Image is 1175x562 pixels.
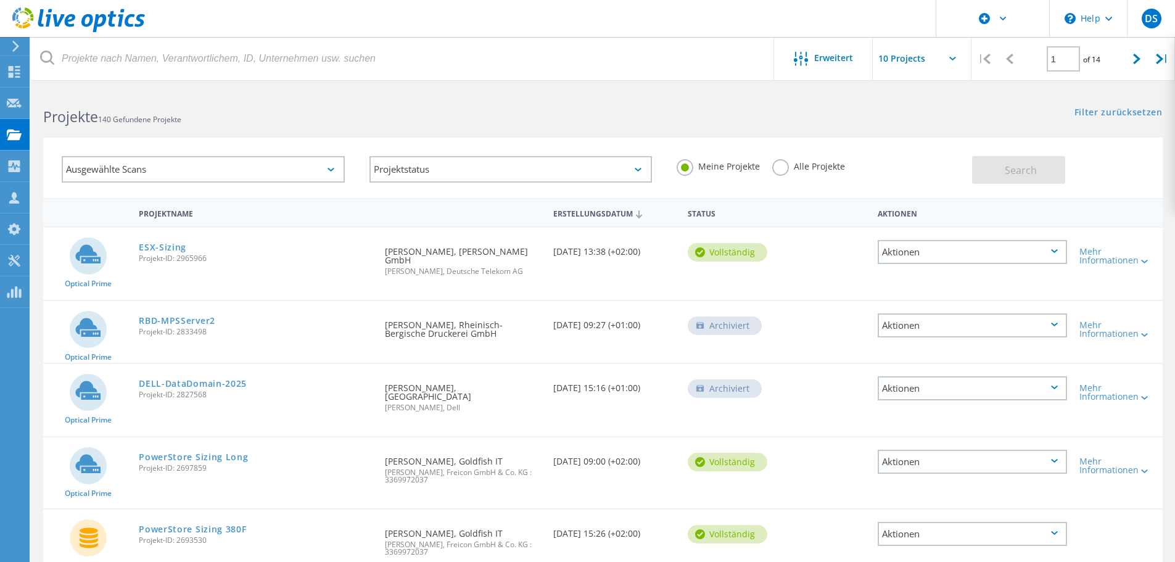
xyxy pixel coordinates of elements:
[688,379,762,398] div: Archiviert
[1150,37,1175,81] div: |
[688,243,767,262] div: vollständig
[379,437,546,496] div: [PERSON_NAME], Goldfish IT
[133,201,379,224] div: Projektname
[688,316,762,335] div: Archiviert
[65,280,112,287] span: Optical Prime
[688,525,767,543] div: vollständig
[43,107,98,126] b: Projekte
[1005,163,1037,177] span: Search
[385,268,540,275] span: [PERSON_NAME], Deutsche Telekom AG
[379,228,546,287] div: [PERSON_NAME], [PERSON_NAME] GmbH
[1083,54,1100,65] span: of 14
[139,316,215,325] a: RBD-MPSServer2
[878,450,1067,474] div: Aktionen
[971,37,997,81] div: |
[379,364,546,424] div: [PERSON_NAME], [GEOGRAPHIC_DATA]
[814,54,853,62] span: Erweitert
[547,301,682,342] div: [DATE] 09:27 (+01:00)
[1079,247,1156,265] div: Mehr Informationen
[139,537,373,544] span: Projekt-ID: 2693530
[139,453,248,461] a: PowerStore Sizing Long
[1065,13,1076,24] svg: \n
[139,379,247,388] a: DELL-DataDomain-2025
[688,453,767,471] div: vollständig
[677,159,760,171] label: Meine Projekte
[972,156,1065,184] button: Search
[878,313,1067,337] div: Aktionen
[62,156,345,183] div: Ausgewählte Scans
[878,522,1067,546] div: Aktionen
[139,525,246,534] a: PowerStore Sizing 380F
[547,201,682,225] div: Erstellungsdatum
[139,328,373,336] span: Projekt-ID: 2833498
[1074,108,1163,118] a: Filter zurücksetzen
[369,156,653,183] div: Projektstatus
[1079,384,1156,401] div: Mehr Informationen
[547,510,682,550] div: [DATE] 15:26 (+02:00)
[65,353,112,361] span: Optical Prime
[682,201,782,224] div: Status
[65,490,112,497] span: Optical Prime
[772,159,845,171] label: Alle Projekte
[878,240,1067,264] div: Aktionen
[385,404,540,411] span: [PERSON_NAME], Dell
[12,26,145,35] a: Live Optics Dashboard
[385,541,540,556] span: [PERSON_NAME], Freicon GmbH & Co. KG : 3369972037
[139,255,373,262] span: Projekt-ID: 2965966
[547,228,682,268] div: [DATE] 13:38 (+02:00)
[547,437,682,478] div: [DATE] 09:00 (+02:00)
[1079,321,1156,338] div: Mehr Informationen
[139,243,186,252] a: ESX-Sizing
[139,391,373,399] span: Projekt-ID: 2827568
[379,301,546,350] div: [PERSON_NAME], Rheinisch-Bergische Druckerei GmbH
[385,469,540,484] span: [PERSON_NAME], Freicon GmbH & Co. KG : 3369972037
[31,37,775,80] input: Projekte nach Namen, Verantwortlichem, ID, Unternehmen usw. suchen
[1079,457,1156,474] div: Mehr Informationen
[1145,14,1158,23] span: DS
[872,201,1073,224] div: Aktionen
[878,376,1067,400] div: Aktionen
[65,416,112,424] span: Optical Prime
[98,114,181,125] span: 140 Gefundene Projekte
[547,364,682,405] div: [DATE] 15:16 (+01:00)
[139,465,373,472] span: Projekt-ID: 2697859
